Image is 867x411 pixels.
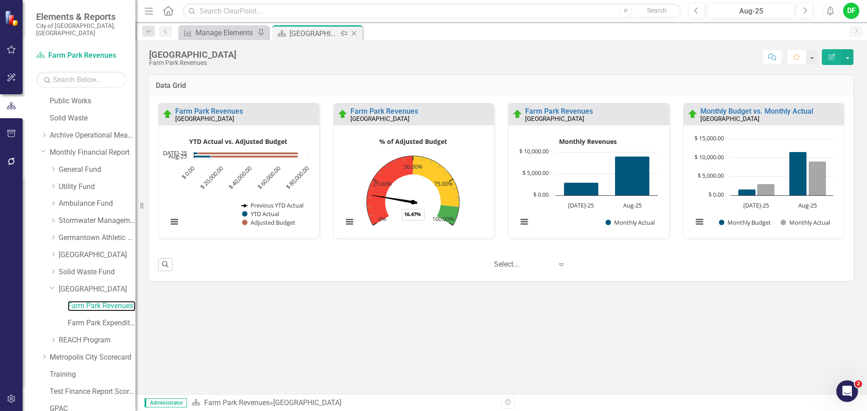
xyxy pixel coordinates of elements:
[843,3,859,19] button: DF
[59,165,135,175] a: General Fund
[687,109,698,120] img: On Target
[789,218,830,226] text: Monthly Actual
[559,137,617,146] text: Monthly Revenues
[683,103,845,239] div: Double-Click to Edit
[59,267,135,277] a: Solid Waste Fund
[698,171,724,180] text: $ 5,000.00
[168,152,187,160] text: Aug-25
[708,3,794,19] button: Aug-25
[149,60,236,66] div: Farm Park Revenues
[781,218,830,226] button: Show Monthly Actual
[158,103,320,239] div: Double-Click to Edit
[709,190,724,199] text: $ 0.00
[338,134,490,236] div: % of Adjusted Budget. Highcharts interactive chart.
[227,164,253,191] text: $ 40,000.00
[204,398,270,407] a: Farm Park Revenues
[156,82,847,90] h3: Data Grid
[163,134,312,236] svg: Interactive chart
[36,11,126,22] span: Elements & Reports
[194,152,298,155] path: Jul-25, 73,125. Adjusted Budget.
[379,137,447,146] text: % of Adjusted Budget
[168,216,181,228] button: View chart menu, YTD Actual vs. Adjusted Budget
[695,153,724,161] text: $ 10,000.00
[198,164,225,191] text: $ 20,000.00
[149,50,236,60] div: [GEOGRAPHIC_DATA]
[36,51,126,61] a: Farm Park Revenues
[59,216,135,226] a: Stormwater Management Fund
[623,201,642,209] text: Aug-25
[693,216,706,228] button: View chart menu, Chart
[175,115,234,122] small: [GEOGRAPHIC_DATA]
[196,27,255,38] div: Manage Elements
[798,201,816,209] text: Aug-25
[162,109,173,120] img: On Target
[333,103,495,239] div: Double-Click to Edit
[634,5,679,17] button: Search
[289,28,338,39] div: [GEOGRAPHIC_DATA]
[161,149,187,157] text: [DATE]-25
[4,9,21,27] img: ClearPoint Strategy
[350,115,410,122] small: [GEOGRAPHIC_DATA]
[789,152,806,196] path: Aug-25, 11,614.84. Monthly Budget.
[242,210,280,218] button: Show YTD Actual
[738,152,806,196] g: Monthly Budget, bar series 1 of 2 with 2 bars.
[568,201,594,209] text: [DATE]-25
[373,180,392,188] text: 25.00%
[36,22,126,37] small: City of [GEOGRAPHIC_DATA], [GEOGRAPHIC_DATA]
[50,148,135,158] a: Monthly Financial Report
[719,218,771,226] button: Show Monthly Budget
[50,352,135,363] a: Metropolis City Scorecard
[688,134,838,236] svg: Interactive chart
[194,152,298,158] g: Adjusted Budget, series 3 of 3. Bar series with 2 bars.
[525,115,584,122] small: [GEOGRAPHIC_DATA]
[695,134,724,142] text: $ 15,000.00
[855,380,862,388] span: 2
[508,103,670,239] div: Double-Click to Edit
[757,184,774,196] path: Jul-25, 3,016. Monthly Actual.
[59,284,135,295] a: [GEOGRAPHIC_DATA]
[513,134,665,236] div: Monthly Revenues. Highcharts interactive chart.
[647,7,667,14] span: Search
[68,318,135,328] a: Farm Park Expenditures
[284,164,311,191] text: $ 80,000.00
[433,180,452,188] text: 75.00%
[59,233,135,243] a: Germantown Athletic Club
[343,216,356,228] button: View chart menu, % of Adjusted Budget
[256,164,282,191] text: $ 60,000.00
[50,130,135,141] a: Archive Operational Measures
[194,156,211,158] path: Aug-25, 12,044. YTD Actual.
[194,152,198,155] path: Jul-25, 3,016. YTD Actual.
[183,3,681,19] input: Search ClearPoint...
[738,189,755,196] path: Jul-25, 1,581.85. Monthly Budget.
[144,398,187,407] span: Administrator
[180,164,196,181] text: $ 0.00
[808,162,826,196] path: Aug-25, 9,028. Monthly Actual.
[533,190,549,199] text: $ 0.00
[688,134,840,236] div: Chart. Highcharts interactive chart.
[191,398,494,408] div: »
[50,369,135,380] a: Training
[711,6,791,17] div: Aug-25
[700,107,813,115] a: Monthly Budget vs. Monthly Actual
[189,137,287,146] text: YTD Actual vs. Adjusted Budget
[50,387,135,397] a: Test Finance Report Scorecard
[194,152,211,158] g: YTD Actual, series 2 of 3. Bar series with 2 bars.
[59,335,135,346] a: REACH Program
[59,250,135,260] a: [GEOGRAPHIC_DATA]
[743,201,769,209] text: [DATE]-25
[564,183,599,196] path: Jul-25, 3,016. Monthly Actual.
[606,218,654,226] button: Show Monthly Actual
[350,107,418,115] a: Farm Park Revenues
[59,182,135,192] a: Utility Fund
[757,162,826,196] g: Monthly Actual, bar series 2 of 2 with 2 bars.
[59,199,135,209] a: Ambulance Fund
[519,147,549,155] text: $ 10,000.00
[512,109,523,120] img: On Target
[50,113,135,124] a: Solid Waste
[50,96,135,106] a: Public Works
[403,162,422,171] text: 50.00%
[432,215,454,223] text: 100.00%
[378,215,387,223] text: 0%
[522,169,549,177] text: $ 5,000.00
